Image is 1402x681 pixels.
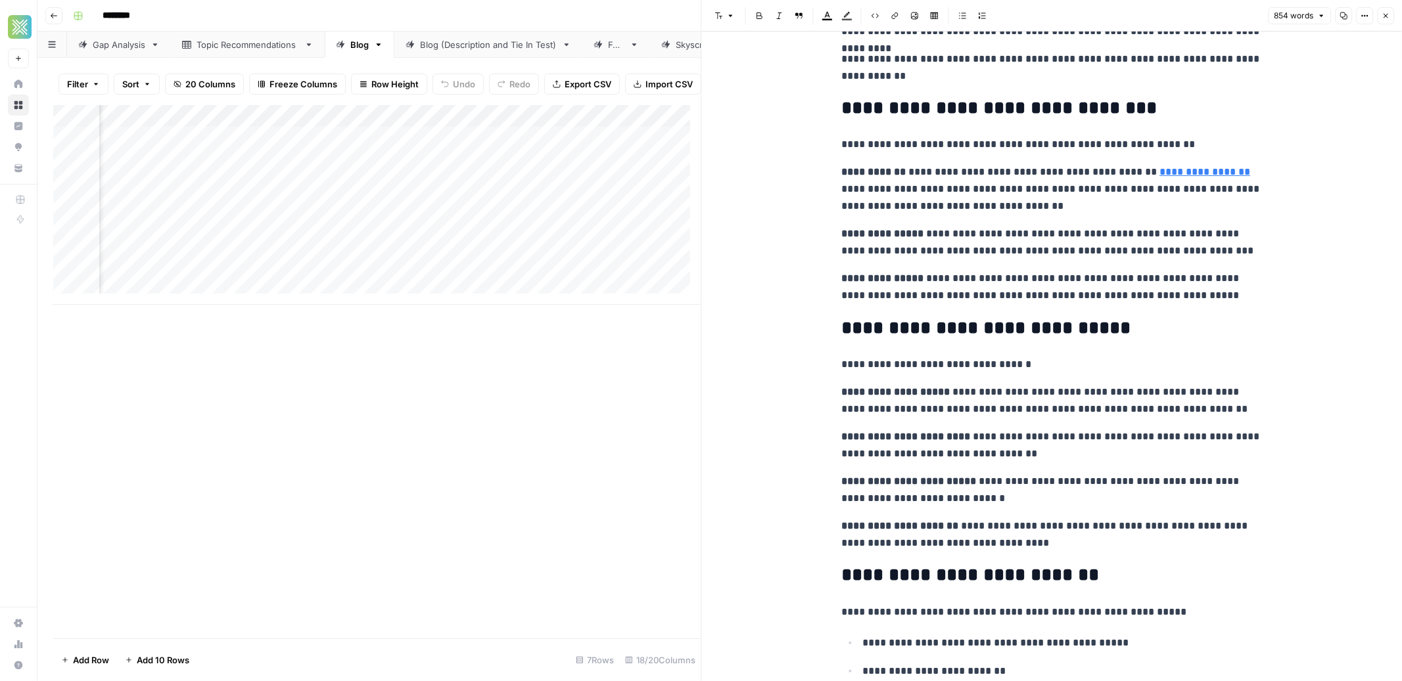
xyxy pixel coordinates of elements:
button: Export CSV [544,74,620,95]
img: Xponent21 Logo [8,15,32,39]
a: Blog [325,32,394,58]
span: Sort [122,77,139,91]
div: 18/20 Columns [620,649,701,670]
button: 20 Columns [165,74,244,95]
span: Undo [453,77,475,91]
span: Add 10 Rows [137,653,189,667]
span: Freeze Columns [269,77,337,91]
button: Add 10 Rows [117,649,197,670]
button: 854 words [1268,7,1331,24]
a: Gap Analysis [67,32,171,58]
button: Freeze Columns [249,74,346,95]
div: Blog [350,38,369,51]
a: Settings [8,613,29,634]
button: Workspace: Xponent21 [8,11,29,43]
div: Topic Recommendations [197,38,299,51]
button: Sort [114,74,160,95]
span: Redo [509,77,530,91]
div: FAQ [608,38,624,51]
span: Filter [67,77,88,91]
button: Add Row [53,649,117,670]
div: Blog (Description and Tie In Test) [420,38,557,51]
a: Opportunities [8,137,29,158]
button: Help + Support [8,655,29,676]
div: Gap Analysis [93,38,145,51]
button: Row Height [351,74,427,95]
a: Your Data [8,158,29,179]
span: 854 words [1274,10,1313,22]
span: Row Height [371,77,419,91]
button: Undo [432,74,484,95]
a: Usage [8,634,29,655]
button: Filter [58,74,108,95]
a: Insights [8,116,29,137]
a: Topic Recommendations [171,32,325,58]
div: 7 Rows [571,649,620,670]
a: Browse [8,95,29,116]
a: Skyscraper [650,32,748,58]
button: Import CSV [625,74,701,95]
div: Skyscraper [676,38,722,51]
span: Add Row [73,653,109,667]
a: Blog (Description and Tie In Test) [394,32,582,58]
span: Import CSV [645,77,693,91]
span: Export CSV [565,77,611,91]
a: Home [8,74,29,95]
button: Redo [489,74,539,95]
span: 20 Columns [185,77,235,91]
a: FAQ [582,32,650,58]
